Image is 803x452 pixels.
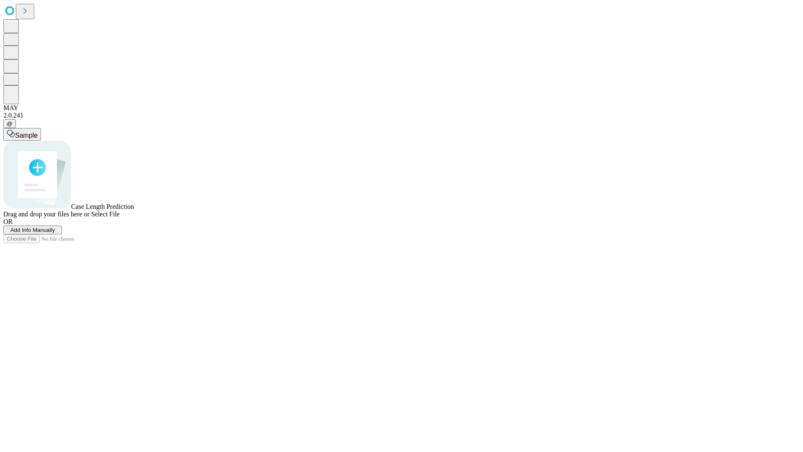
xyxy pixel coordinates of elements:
span: @ [7,121,13,127]
span: Case Length Prediction [71,203,134,210]
span: Sample [15,132,38,139]
button: Sample [3,128,41,141]
span: OR [3,218,13,225]
span: Select File [91,211,120,218]
div: MAY [3,104,800,112]
div: 2.0.241 [3,112,800,119]
span: Drag and drop your files here or [3,211,90,218]
span: Add Info Manually [10,227,55,233]
button: Add Info Manually [3,226,62,234]
button: @ [3,119,16,128]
